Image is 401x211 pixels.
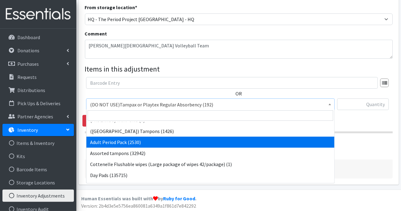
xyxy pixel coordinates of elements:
label: Comment [85,30,107,37]
a: Pick Ups & Deliveries [2,97,74,109]
p: Pick Ups & Deliveries [17,100,60,106]
a: Donations [2,44,74,57]
legend: Items in this adjustment [85,64,393,75]
p: Partner Agencies [17,113,53,120]
li: Cottenelle Flushable wipes (Large package of wipes 42/package) (1) [86,159,334,170]
li: Day Pads (135715) [86,170,334,181]
span: (DO NOT USE)Tampax or Playtex Regular Absorbency (192) [90,100,331,109]
a: Barcode Items [2,163,74,176]
label: From storage location [85,4,137,11]
a: Remove [82,115,113,127]
a: Inventory [2,124,74,136]
input: Barcode Entry [86,77,378,89]
a: Kits [2,150,74,162]
span: (DO NOT USE)Tampax or Playtex Regular Absorbency (192) [86,98,335,110]
p: Donations [17,47,39,54]
a: Storage Locations [2,176,74,189]
strong: Human Essentials was built with by . [81,195,196,202]
p: Requests [17,74,37,80]
p: Inventory [17,127,38,133]
li: Assorted tampons (32942) [86,148,334,159]
li: Adult Period Pack (2530) [86,137,334,148]
li: Feminine Wipes (11541) [86,181,334,192]
abbr: required [135,4,137,10]
a: Requests [2,71,74,83]
li: ([GEOGRAPHIC_DATA]) Tampons (1426) [86,126,334,137]
a: Inventory Adjustments [2,190,74,202]
p: Distributions [17,87,45,93]
p: Purchases [17,61,39,67]
a: Dashboard [2,31,74,43]
p: Dashboard [17,34,40,40]
span: Version: 2b4d3e5e5756ea860081a6349a1f861d7e842292 [81,203,196,209]
a: Items & Inventory [2,137,74,149]
a: Distributions [2,84,74,96]
a: Partner Agencies [2,110,74,123]
img: HumanEssentials [2,4,74,24]
a: Purchases [2,58,74,70]
label: OR [235,90,242,97]
a: Ruby for Good [163,195,195,202]
input: Quantity [337,98,389,110]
